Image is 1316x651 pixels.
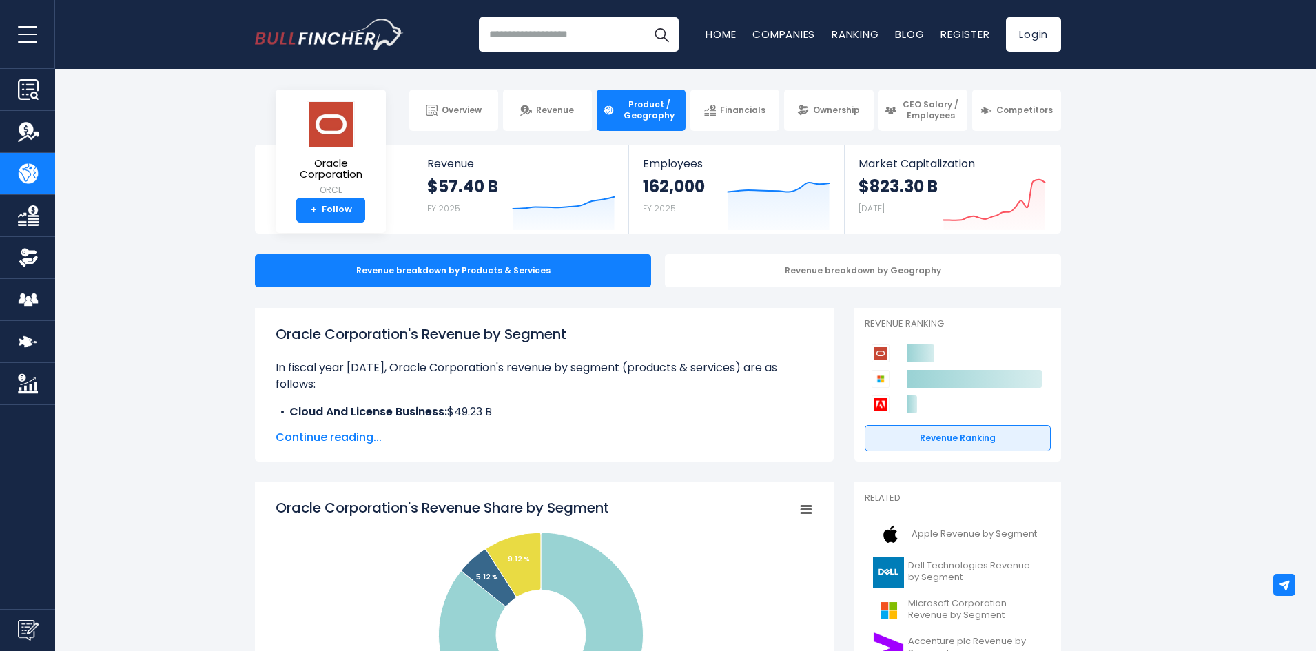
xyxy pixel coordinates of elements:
[427,203,460,214] small: FY 2025
[813,105,860,116] span: Ownership
[287,158,375,180] span: Oracle Corporation
[972,90,1061,131] a: Competitors
[503,90,592,131] a: Revenue
[878,90,967,131] a: CEO Salary / Employees
[908,560,1042,583] span: Dell Technologies Revenue by Segment
[752,27,815,41] a: Companies
[873,519,907,550] img: AAPL logo
[409,90,498,131] a: Overview
[865,591,1051,629] a: Microsoft Corporation Revenue by Segment
[872,344,890,362] img: Oracle Corporation competitors logo
[872,370,890,388] img: Microsoft Corporation competitors logo
[873,595,904,626] img: MSFT logo
[832,27,878,41] a: Ranking
[427,176,498,197] strong: $57.40 B
[895,27,924,41] a: Blog
[276,404,813,420] li: $49.23 B
[865,493,1051,504] p: Related
[865,553,1051,591] a: Dell Technologies Revenue by Segment
[643,157,830,170] span: Employees
[865,318,1051,330] p: Revenue Ranking
[859,176,938,197] strong: $823.30 B
[442,105,482,116] span: Overview
[643,203,676,214] small: FY 2025
[996,105,1053,116] span: Competitors
[908,598,1042,621] span: Microsoft Corporation Revenue by Segment
[720,105,765,116] span: Financials
[643,176,705,197] strong: 162,000
[845,145,1060,234] a: Market Capitalization $823.30 B [DATE]
[276,360,813,393] p: In fiscal year [DATE], Oracle Corporation's revenue by segment (products & services) are as follows:
[427,157,615,170] span: Revenue
[644,17,679,52] button: Search
[1006,17,1061,52] a: Login
[276,429,813,446] span: Continue reading...
[690,90,779,131] a: Financials
[255,19,403,50] a: Go to homepage
[784,90,873,131] a: Ownership
[276,324,813,344] h1: Oracle Corporation's Revenue by Segment
[859,157,1046,170] span: Market Capitalization
[873,557,904,588] img: DELL logo
[413,145,629,234] a: Revenue $57.40 B FY 2025
[940,27,989,41] a: Register
[629,145,843,234] a: Employees 162,000 FY 2025
[286,101,376,198] a: Oracle Corporation ORCL
[865,515,1051,553] a: Apple Revenue by Segment
[901,99,961,121] span: CEO Salary / Employees
[310,204,317,216] strong: +
[706,27,736,41] a: Home
[287,184,375,196] small: ORCL
[597,90,686,131] a: Product / Geography
[18,247,39,268] img: Ownership
[859,203,885,214] small: [DATE]
[508,554,530,564] tspan: 9.12 %
[476,572,498,582] tspan: 5.12 %
[536,105,574,116] span: Revenue
[289,404,447,420] b: Cloud And License Business:
[865,425,1051,451] a: Revenue Ranking
[296,198,365,223] a: +Follow
[872,395,890,413] img: Adobe competitors logo
[255,19,404,50] img: Bullfincher logo
[912,528,1037,540] span: Apple Revenue by Segment
[665,254,1061,287] div: Revenue breakdown by Geography
[619,99,679,121] span: Product / Geography
[276,498,609,517] tspan: Oracle Corporation's Revenue Share by Segment
[255,254,651,287] div: Revenue breakdown by Products & Services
